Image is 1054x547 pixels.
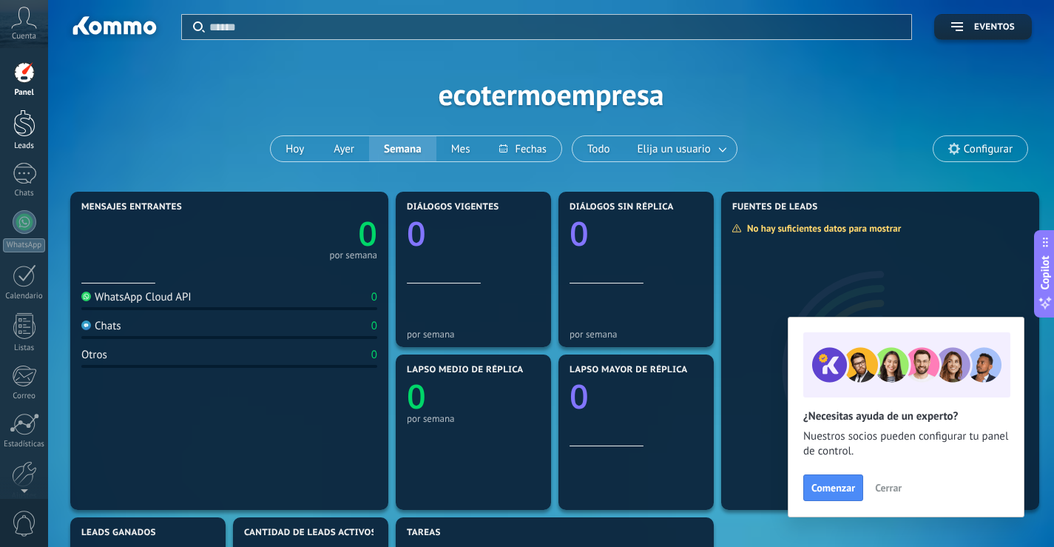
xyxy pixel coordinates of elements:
text: 0 [570,374,589,419]
button: Comenzar [803,474,863,501]
span: Cuenta [12,32,36,41]
div: Otros [81,348,107,362]
text: 0 [407,374,426,419]
div: Panel [3,88,46,98]
button: Semana [369,136,436,161]
div: Listas [3,343,46,353]
span: Copilot [1038,255,1053,289]
span: Cantidad de leads activos [244,528,376,538]
div: 0 [371,348,377,362]
div: No hay suficientes datos para mostrar [732,222,911,235]
button: Hoy [271,136,319,161]
span: Configurar [964,143,1013,155]
span: Cerrar [875,483,902,493]
span: Fuentes de leads [732,202,818,212]
button: Cerrar [868,477,908,499]
span: Leads ganados [81,528,156,538]
div: Calendario [3,292,46,301]
img: WhatsApp Cloud API [81,292,91,301]
span: Diálogos sin réplica [570,202,674,212]
button: Eventos [934,14,1032,40]
button: Todo [572,136,625,161]
span: Mensajes entrantes [81,202,182,212]
button: Ayer [319,136,369,161]
button: Mes [436,136,485,161]
h2: ¿Necesitas ayuda de un experto? [803,409,1009,423]
div: por semana [407,329,540,340]
span: Tareas [407,528,441,538]
button: Fechas [484,136,561,161]
span: Comenzar [811,483,855,493]
div: por semana [329,252,377,259]
div: por semana [570,329,703,340]
div: Estadísticas [3,440,46,449]
div: WhatsApp [3,238,45,252]
text: 0 [570,211,589,256]
span: Lapso mayor de réplica [570,365,687,375]
div: WhatsApp Cloud API [81,290,192,304]
div: Chats [81,319,121,333]
span: Diálogos vigentes [407,202,499,212]
div: Leads [3,141,46,151]
div: Correo [3,392,46,401]
span: Elija un usuario [635,139,714,159]
text: 0 [407,211,426,256]
img: Chats [81,321,91,330]
a: 0 [229,211,377,256]
span: Lapso medio de réplica [407,365,524,375]
text: 0 [358,211,377,256]
span: Eventos [974,22,1015,33]
div: por semana [407,413,540,424]
button: Elija un usuario [625,136,737,161]
div: 0 [371,319,377,333]
div: Chats [3,189,46,198]
span: Nuestros socios pueden configurar tu panel de control. [803,429,1009,459]
div: 0 [371,290,377,304]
